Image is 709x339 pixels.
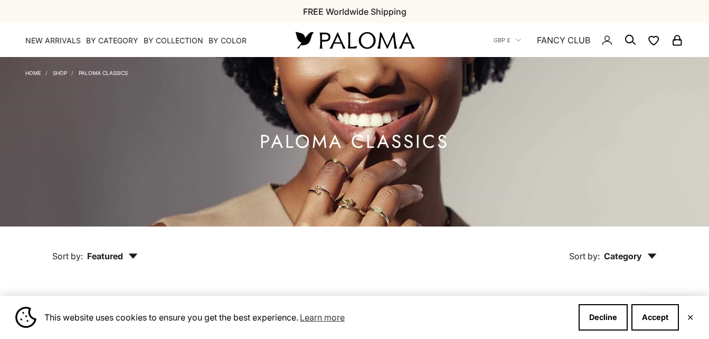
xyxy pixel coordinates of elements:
[569,251,600,261] span: Sort by:
[25,35,81,46] a: NEW ARRIVALS
[631,304,679,331] button: Accept
[44,309,570,325] span: This website uses cookies to ensure you get the best experience.
[15,307,36,328] img: Cookie banner
[298,309,346,325] a: Learn more
[86,35,138,46] summary: By Category
[303,5,407,18] p: FREE Worldwide Shipping
[494,23,684,57] nav: Secondary navigation
[209,35,247,46] summary: By Color
[25,68,128,76] nav: Breadcrumb
[604,251,657,261] span: Category
[537,33,590,47] a: FANCY CLUB
[579,304,628,331] button: Decline
[53,70,67,76] a: Shop
[687,314,694,321] button: Close
[260,135,449,148] h1: Paloma Classics
[28,227,162,271] button: Sort by: Featured
[25,35,270,46] nav: Primary navigation
[52,251,83,261] span: Sort by:
[87,251,138,261] span: Featured
[79,70,128,76] a: Paloma Classics
[144,35,203,46] summary: By Collection
[494,35,521,45] button: GBP £
[25,70,41,76] a: Home
[494,35,511,45] span: GBP £
[545,227,681,271] button: Sort by: Category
